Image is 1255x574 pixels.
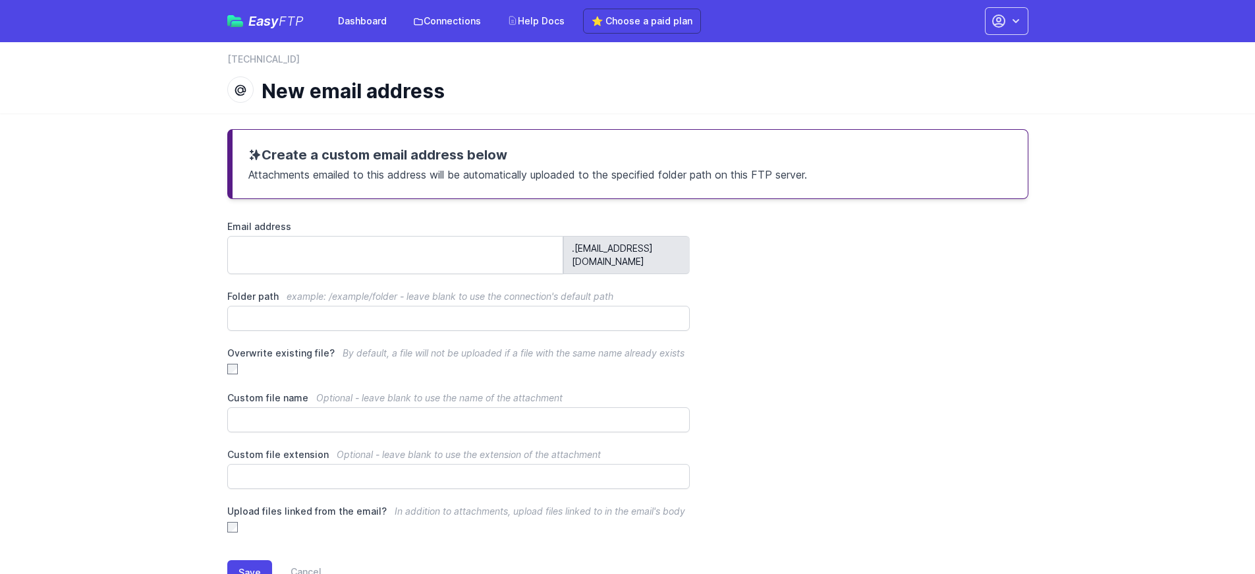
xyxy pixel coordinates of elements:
[227,53,300,66] a: [TECHNICAL_ID]
[343,347,684,359] span: By default, a file will not be uploaded if a file with the same name already exists
[279,13,304,29] span: FTP
[583,9,701,34] a: ⭐ Choose a paid plan
[262,79,1018,103] h1: New email address
[227,290,690,303] label: Folder path
[227,14,304,28] a: EasyFTP
[227,448,690,461] label: Custom file extension
[227,347,690,360] label: Overwrite existing file?
[330,9,395,33] a: Dashboard
[227,220,690,233] label: Email address
[499,9,572,33] a: Help Docs
[227,15,243,27] img: easyftp_logo.png
[227,505,690,518] label: Upload files linked from the email?
[316,392,563,403] span: Optional - leave blank to use the name of the attachment
[395,505,685,517] span: In addition to attachments, upload files linked to in the email's body
[287,291,613,302] span: example: /example/folder - leave blank to use the connection's default path
[405,9,489,33] a: Connections
[563,236,690,274] span: .[EMAIL_ADDRESS][DOMAIN_NAME]
[248,14,304,28] span: Easy
[248,164,1012,183] p: Attachments emailed to this address will be automatically uploaded to the specified folder path o...
[337,449,601,460] span: Optional - leave blank to use the extension of the attachment
[227,53,1028,74] nav: Breadcrumb
[248,146,1012,164] h3: Create a custom email address below
[227,391,690,405] label: Custom file name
